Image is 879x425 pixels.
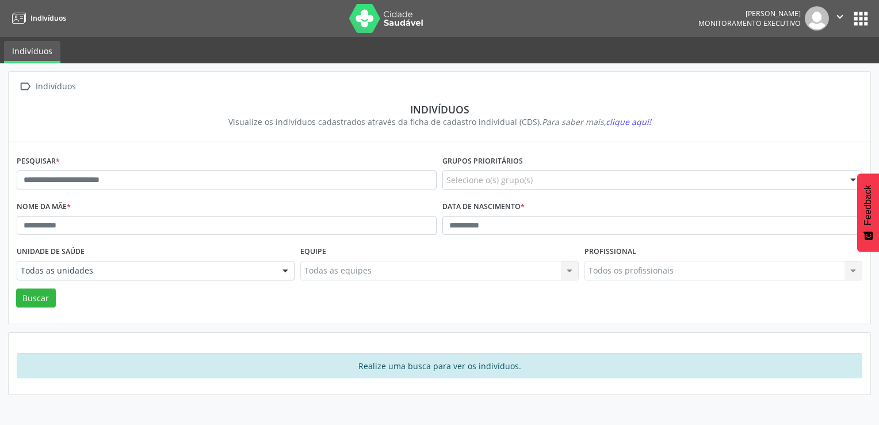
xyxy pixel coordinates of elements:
[30,13,66,23] span: Indivíduos
[17,198,71,216] label: Nome da mãe
[17,243,85,261] label: Unidade de saúde
[16,289,56,308] button: Buscar
[17,353,862,378] div: Realize uma busca para ver os indivíduos.
[857,173,879,252] button: Feedback - Mostrar pesquisa
[606,116,651,127] span: clique aqui!
[805,6,829,31] img: img
[542,116,651,127] i: Para saber mais,
[4,41,60,63] a: Indivíduos
[17,78,78,95] a:  Indivíduos
[698,18,801,28] span: Monitoramento Executivo
[446,174,533,186] span: Selecione o(s) grupo(s)
[17,153,60,170] label: Pesquisar
[21,265,271,276] span: Todas as unidades
[25,116,854,128] div: Visualize os indivíduos cadastrados através da ficha de cadastro individual (CDS).
[851,9,871,29] button: apps
[863,185,873,225] span: Feedback
[829,6,851,31] button: 
[584,243,636,261] label: Profissional
[834,10,846,23] i: 
[698,9,801,18] div: [PERSON_NAME]
[25,103,854,116] div: Indivíduos
[8,9,66,28] a: Indivíduos
[442,198,525,216] label: Data de nascimento
[300,243,326,261] label: Equipe
[33,78,78,95] div: Indivíduos
[17,78,33,95] i: 
[442,153,523,170] label: Grupos prioritários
